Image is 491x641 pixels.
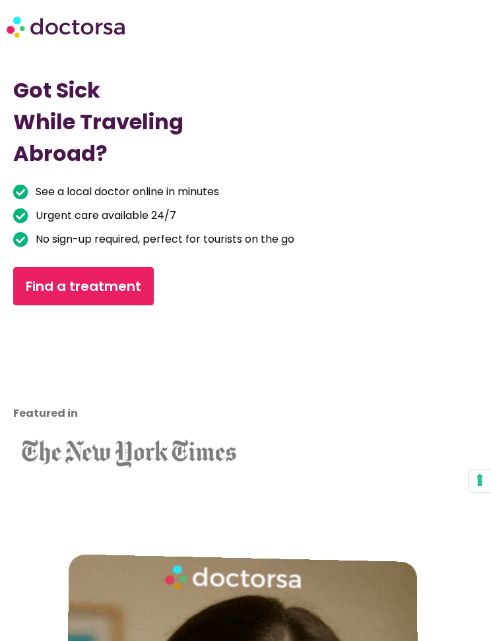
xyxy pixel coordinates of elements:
[13,267,154,305] a: Find a treatment
[32,230,294,249] span: No sign-up required, perfect for tourists on the go
[26,276,141,297] span: Find a treatment
[13,406,78,421] strong: Featured in
[13,325,112,424] iframe: Customer reviews powered by Trustpilot
[32,206,176,225] span: Urgent care available 24/7
[13,75,478,169] h1: Got Sick While Traveling Abroad?
[32,183,219,201] span: See a local doctor online in minutes
[469,470,491,492] button: Your consent preferences for tracking technologies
